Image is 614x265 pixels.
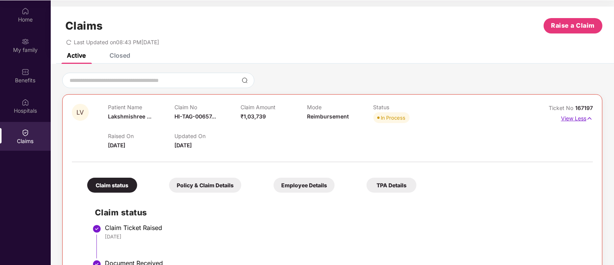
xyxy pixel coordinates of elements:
img: svg+xml;base64,PHN2ZyB3aWR0aD0iMjAiIGhlaWdodD0iMjAiIHZpZXdCb3g9IjAgMCAyMCAyMCIgZmlsbD0ibm9uZSIgeG... [22,38,29,45]
h1: Claims [65,19,103,32]
div: Claim Ticket Raised [105,224,585,232]
span: redo [66,39,71,45]
p: Claim No [174,104,241,110]
span: Last Updated on 08:43 PM[DATE] [74,39,159,45]
div: [DATE] [105,233,585,240]
p: Patient Name [108,104,174,110]
p: Mode [307,104,373,110]
div: Employee Details [274,178,335,193]
p: Raised On [108,133,174,139]
span: LV [77,109,84,116]
button: Raise a Claim [544,18,602,33]
span: Lakshmishree ... [108,113,151,120]
img: svg+xml;base64,PHN2ZyBpZD0iQmVuZWZpdHMiIHhtbG5zPSJodHRwOi8vd3d3LnczLm9yZy8yMDAwL3N2ZyIgd2lkdGg9Ij... [22,68,29,76]
p: Status [373,104,440,110]
div: Active [67,52,86,59]
span: 167197 [575,105,593,111]
span: HI-TAG-00657... [174,113,216,120]
img: svg+xml;base64,PHN2ZyBpZD0iSG9tZSIgeG1sbnM9Imh0dHA6Ly93d3cudzMub3JnLzIwMDAvc3ZnIiB3aWR0aD0iMjAiIG... [22,7,29,15]
p: Updated On [174,133,241,139]
img: svg+xml;base64,PHN2ZyBpZD0iQ2xhaW0iIHhtbG5zPSJodHRwOi8vd3d3LnczLm9yZy8yMDAwL3N2ZyIgd2lkdGg9IjIwIi... [22,129,29,137]
p: Claim Amount [241,104,307,110]
h2: Claim status [95,206,585,219]
img: svg+xml;base64,PHN2ZyBpZD0iU3RlcC1Eb25lLTMyeDMyIiB4bWxucz0iaHR0cDovL3d3dy53My5vcmcvMjAwMC9zdmciIH... [92,224,101,233]
div: Policy & Claim Details [169,178,241,193]
p: View Less [561,112,593,123]
img: svg+xml;base64,PHN2ZyB4bWxucz0iaHR0cDovL3d3dy53My5vcmcvMjAwMC9zdmciIHdpZHRoPSIxNyIgaGVpZ2h0PSIxNy... [586,114,593,123]
span: Raise a Claim [551,21,595,30]
span: ₹1,03,739 [241,113,266,120]
div: In Process [381,114,406,122]
span: Ticket No [549,105,575,111]
div: TPA Details [367,178,417,193]
span: [DATE] [108,142,125,148]
span: [DATE] [174,142,192,148]
span: Reimbursement [307,113,349,120]
div: Closed [110,52,130,59]
img: svg+xml;base64,PHN2ZyBpZD0iSG9zcGl0YWxzIiB4bWxucz0iaHR0cDovL3d3dy53My5vcmcvMjAwMC9zdmciIHdpZHRoPS... [22,98,29,106]
img: svg+xml;base64,PHN2ZyBpZD0iU2VhcmNoLTMyeDMyIiB4bWxucz0iaHR0cDovL3d3dy53My5vcmcvMjAwMC9zdmciIHdpZH... [242,77,248,83]
div: Claim status [87,178,137,193]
